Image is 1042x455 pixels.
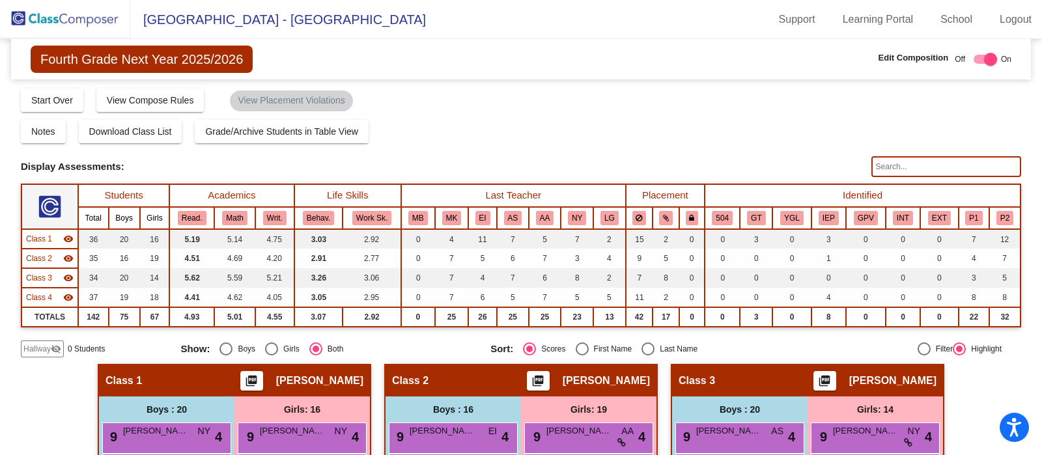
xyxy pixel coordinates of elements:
td: 4.51 [169,249,214,268]
td: 3 [740,307,772,327]
button: NY [568,211,586,225]
td: 15 [626,229,653,249]
mat-icon: picture_as_pdf [530,374,546,393]
td: 35 [78,249,108,268]
td: 23 [561,307,593,327]
span: 4 [925,427,932,447]
td: 0 [920,249,958,268]
td: 3.03 [294,229,343,249]
td: 4.93 [169,307,214,327]
mat-icon: visibility [63,253,74,264]
td: 4 [959,249,990,268]
span: EI [488,424,497,438]
span: [PERSON_NAME] [696,424,761,437]
td: 67 [140,307,170,327]
th: Identified [705,184,1021,207]
td: 16 [140,229,170,249]
td: 0 [846,268,886,288]
td: 13 [593,307,625,327]
td: 75 [109,307,140,327]
td: 7 [497,229,529,249]
td: 32 [989,307,1021,327]
td: 3 [811,229,846,249]
th: Total [78,207,108,229]
td: 8 [561,268,593,288]
span: Fourth Grade Next Year 2025/2026 [31,46,253,73]
th: Gifted and Talented [740,207,772,229]
mat-radio-group: Select an option [180,342,481,355]
td: 8 [959,288,990,307]
th: PROGRAM 2 [989,207,1021,229]
td: 6 [497,249,529,268]
td: 16 [109,249,140,268]
a: Learning Portal [832,9,924,30]
th: PROGRAM 1 [959,207,990,229]
td: 5.21 [255,268,294,288]
td: 36 [78,229,108,249]
th: Anet Aleksandryan [529,207,561,229]
th: Narine Yapundjian [561,207,593,229]
span: 0 Students [68,343,105,355]
td: 3 [959,268,990,288]
td: 11 [626,288,653,307]
span: Class 3 [26,272,52,284]
th: Students [78,184,169,207]
span: Off [955,53,965,65]
td: 2 [593,229,625,249]
span: Download Class List [89,126,172,137]
td: 4.20 [255,249,294,268]
input: Search... [871,156,1021,177]
div: Girls: 14 [808,396,943,422]
button: GT [747,211,765,225]
th: Mary Barbosa [401,207,435,229]
div: Filter [931,343,953,355]
td: 26 [468,307,496,327]
td: 19 [140,249,170,268]
td: 4.75 [255,229,294,249]
span: [PERSON_NAME] [260,424,325,437]
td: 0 [401,307,435,327]
th: Good Parent Volunteer [846,207,886,229]
div: Boys : 20 [99,396,234,422]
td: 4 [435,229,469,249]
td: Iris Valdez - No Class Name [21,288,78,307]
span: [PERSON_NAME] [410,424,475,437]
span: 9 [817,430,827,444]
span: 9 [107,430,117,444]
td: 7 [561,229,593,249]
span: [PERSON_NAME] [546,424,612,437]
td: 5 [497,288,529,307]
div: Last Name [655,343,697,355]
td: 0 [772,249,811,268]
td: 0 [679,288,705,307]
td: 0 [705,229,740,249]
td: 8 [653,268,679,288]
button: EXT [928,211,951,225]
td: 7 [626,268,653,288]
td: 4.55 [255,307,294,327]
td: 0 [740,268,772,288]
th: Meri Kaeller [435,207,469,229]
span: 4 [501,427,509,447]
th: Emma Igraryan [468,207,496,229]
td: 7 [989,249,1021,268]
td: 5.59 [214,268,255,288]
td: 1 [811,249,846,268]
td: 0 [811,268,846,288]
button: EI [475,211,490,225]
button: Writ. [263,211,287,225]
td: 0 [740,249,772,268]
button: P1 [965,211,982,225]
td: 5 [653,249,679,268]
td: 2.92 [343,307,401,327]
th: Girls [140,207,170,229]
button: Read. [178,211,206,225]
a: Support [768,9,826,30]
a: Logout [989,9,1042,30]
td: 18 [140,288,170,307]
button: Print Students Details [527,371,550,391]
td: 4.69 [214,249,255,268]
div: Boys [232,343,255,355]
td: 7 [435,249,469,268]
td: 5.01 [214,307,255,327]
